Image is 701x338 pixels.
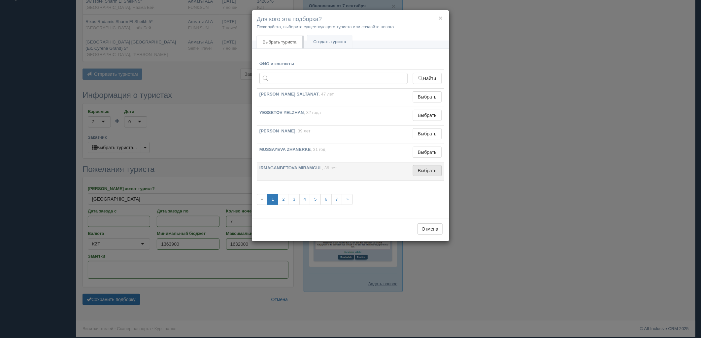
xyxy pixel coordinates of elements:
[257,194,268,205] span: «
[311,147,325,152] span: , 31 год
[320,194,331,205] a: 6
[342,194,353,205] a: »
[413,147,442,158] button: Выбрать
[267,194,278,205] a: 1
[257,15,444,24] h4: Для кого эта подборка?
[310,194,321,205] a: 5
[259,110,304,115] b: YESSETOV YELZHAN
[322,165,337,170] span: , 36 лет
[259,73,408,84] input: Поиск по ФИО, паспорту или контактам
[417,223,443,235] button: Отмена
[413,73,442,84] button: Найти
[413,110,442,121] button: Выбрать
[257,36,302,49] a: Выбрать туриста
[259,165,322,170] b: IRMAGANBETOVA MIRAMGUL
[304,110,321,115] span: , 32 года
[259,147,311,152] b: MUSSAYEVA ZHANERKE
[413,165,442,176] button: Выбрать
[307,35,352,49] a: Создать туриста
[278,194,289,205] a: 2
[439,14,443,21] button: ×
[257,24,444,30] p: Пожалуйста, выберите существующего туриста или создайте нового
[413,128,442,139] button: Выбрать
[259,92,319,97] b: [PERSON_NAME] SALTANAT
[295,128,311,133] span: , 39 лет
[299,194,310,205] a: 4
[257,58,410,70] th: ФИО и контакты
[319,92,334,97] span: , 47 лет
[331,194,342,205] a: 7
[289,194,300,205] a: 3
[413,91,442,102] button: Выбрать
[259,128,295,133] b: [PERSON_NAME]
